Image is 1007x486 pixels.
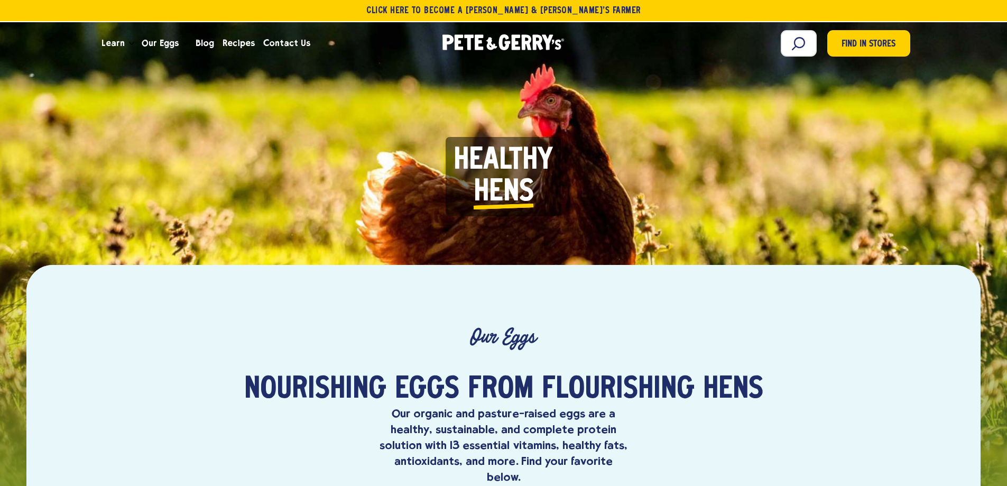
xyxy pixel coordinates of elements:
button: Open the dropdown menu for Learn [129,42,134,45]
span: Healthy [454,145,553,177]
a: Find in Stores [827,30,910,57]
span: Contact Us [263,36,310,50]
span: flourishing [542,374,695,406]
a: Contact Us [259,29,315,58]
span: Learn [101,36,125,50]
span: Our Eggs [142,36,179,50]
a: Recipes [218,29,259,58]
span: Blog [196,36,214,50]
span: hens [703,374,763,406]
a: Blog [191,29,218,58]
span: Nourishing [244,374,386,406]
span: Recipes [223,36,255,50]
span: eggs [395,374,459,406]
i: s [519,177,534,208]
p: Our organic and pasture-raised eggs are a healthy, sustainable, and complete protein solution wit... [377,406,631,485]
span: from [468,374,533,406]
p: Our Eggs [106,326,901,349]
input: Search [781,30,817,57]
a: Our Eggs [137,29,183,58]
button: Open the dropdown menu for Our Eggs [183,42,188,45]
span: Find in Stores [842,38,895,52]
a: Learn [97,29,129,58]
